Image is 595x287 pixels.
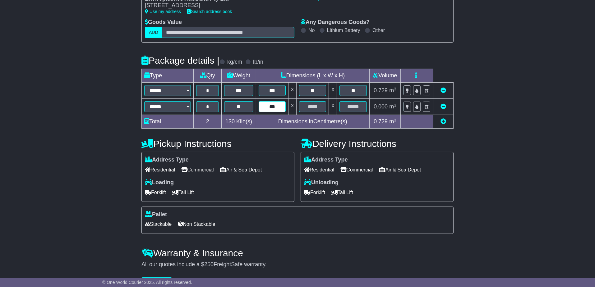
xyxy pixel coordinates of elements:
[440,103,446,110] a: Remove this item
[145,211,167,218] label: Pallet
[227,59,242,66] label: kg/cm
[308,27,315,33] label: No
[193,115,222,129] td: 2
[141,139,294,149] h4: Pickup Instructions
[145,157,189,163] label: Address Type
[379,165,421,175] span: Air & Sea Depot
[304,165,334,175] span: Residential
[256,69,369,83] td: Dimensions (L x W x H)
[172,188,194,197] span: Tail Lift
[145,27,162,38] label: AUD
[141,55,219,66] h4: Package details |
[288,99,297,115] td: x
[329,99,337,115] td: x
[145,188,166,197] span: Forklift
[369,69,400,83] td: Volume
[142,115,194,129] td: Total
[288,83,297,99] td: x
[145,19,182,26] label: Goods Value
[329,83,337,99] td: x
[394,87,396,91] sup: 3
[141,248,454,258] h4: Warranty & Insurance
[220,165,262,175] span: Air & Sea Depot
[253,59,263,66] label: lb/in
[178,219,215,229] span: Non Stackable
[256,115,369,129] td: Dimensions in Centimetre(s)
[181,165,214,175] span: Commercial
[440,87,446,93] a: Remove this item
[222,115,256,129] td: Kilo(s)
[304,188,325,197] span: Forklift
[145,165,175,175] span: Residential
[304,157,348,163] label: Address Type
[145,219,172,229] span: Stackable
[389,103,396,110] span: m
[222,69,256,83] td: Weight
[193,69,222,83] td: Qty
[389,118,396,125] span: m
[327,27,360,33] label: Lithium Battery
[141,261,454,268] div: All our quotes include a $ FreightSafe warranty.
[372,27,385,33] label: Other
[374,103,388,110] span: 0.000
[145,2,288,9] div: [STREET_ADDRESS]
[304,179,339,186] label: Unloading
[331,188,353,197] span: Tail Lift
[145,9,181,14] a: Use my address
[301,139,454,149] h4: Delivery Instructions
[389,87,396,93] span: m
[394,103,396,107] sup: 3
[204,261,214,267] span: 250
[142,69,194,83] td: Type
[394,118,396,122] sup: 3
[340,165,373,175] span: Commercial
[374,87,388,93] span: 0.729
[374,118,388,125] span: 0.729
[301,19,370,26] label: Any Dangerous Goods?
[440,118,446,125] a: Add new item
[187,9,232,14] a: Search address book
[102,280,192,285] span: © One World Courier 2025. All rights reserved.
[225,118,235,125] span: 130
[145,179,174,186] label: Loading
